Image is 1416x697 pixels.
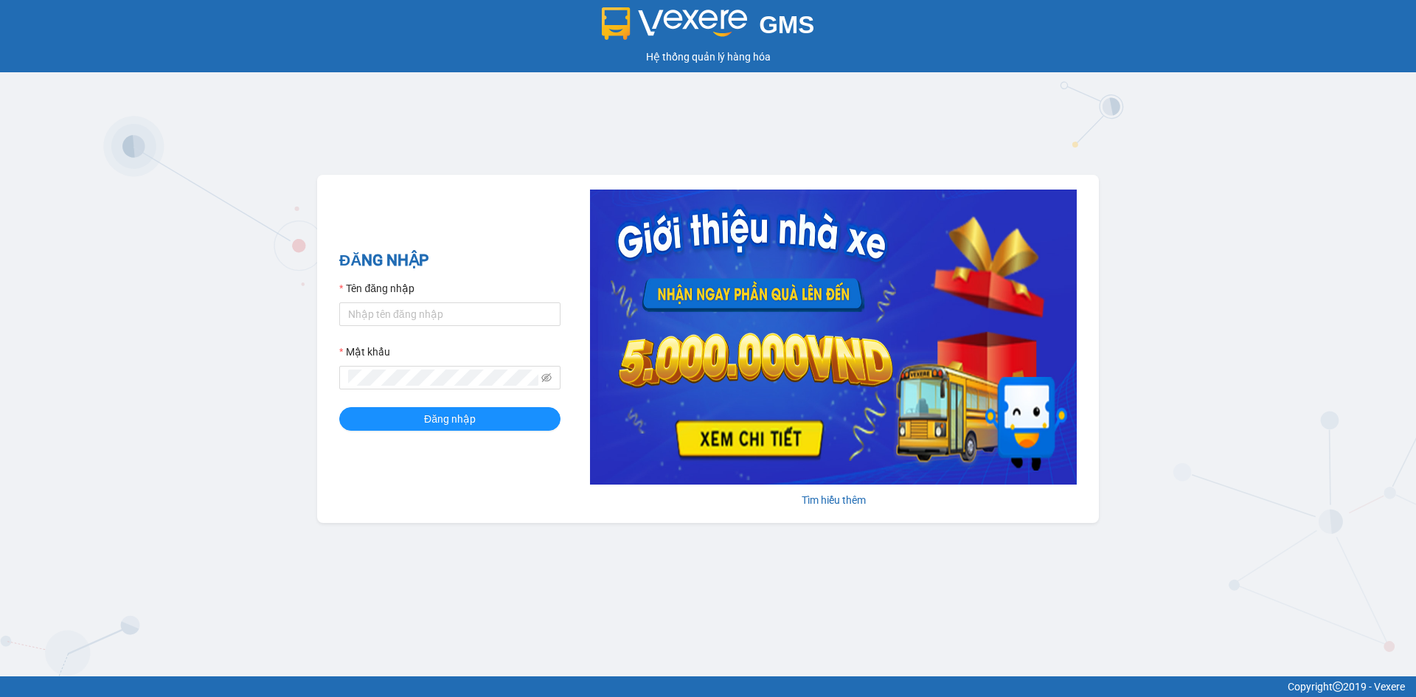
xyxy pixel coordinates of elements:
span: Đăng nhập [424,411,476,427]
input: Tên đăng nhập [339,302,560,326]
div: Copyright 2019 - Vexere [11,679,1405,695]
label: Tên đăng nhập [339,280,414,297]
button: Đăng nhập [339,407,560,431]
img: logo 2 [602,7,748,40]
a: GMS [602,22,815,34]
div: Hệ thống quản lý hàng hóa [4,49,1412,65]
label: Mật khẩu [339,344,390,360]
input: Mật khẩu [348,370,538,386]
h2: ĐĂNG NHẬP [339,249,560,273]
span: eye-invisible [541,372,552,383]
div: Tìm hiểu thêm [590,492,1077,508]
img: banner-0 [590,190,1077,485]
span: copyright [1333,682,1343,692]
span: GMS [759,11,814,38]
